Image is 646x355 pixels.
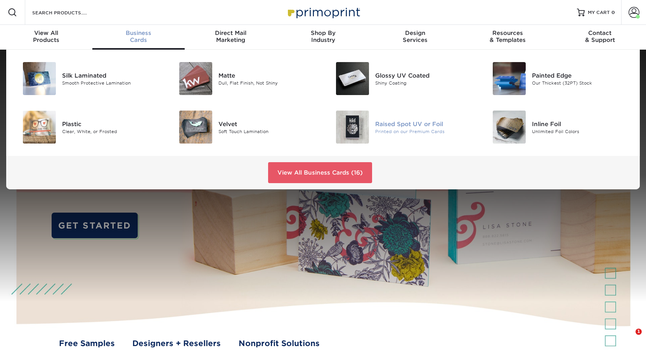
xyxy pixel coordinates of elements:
a: Glossy UV Coated Business Cards Glossy UV Coated Shiny Coating [329,59,474,98]
img: Matte Business Cards [179,62,212,95]
a: Velvet Business Cards Velvet Soft Touch Lamination [172,107,317,147]
img: Glossy UV Coated Business Cards [336,62,369,95]
a: BusinessCards [92,25,185,50]
div: Matte [218,71,317,80]
a: Silk Laminated Business Cards Silk Laminated Smooth Protective Lamination [16,59,161,98]
a: Shop ByIndustry [277,25,369,50]
a: Matte Business Cards Matte Dull, Flat Finish, Not Shiny [172,59,317,98]
span: Business [92,29,185,36]
div: Our Thickest (32PT) Stock [532,80,630,86]
div: Shiny Coating [375,80,474,86]
a: Painted Edge Business Cards Painted Edge Our Thickest (32PT) Stock [485,59,630,98]
div: Unlimited Foil Colors [532,128,630,135]
div: Raised Spot UV or Foil [375,119,474,128]
div: Inline Foil [532,119,630,128]
div: Velvet [218,119,317,128]
div: Painted Edge [532,71,630,80]
a: Resources& Templates [461,25,554,50]
div: Marketing [185,29,277,43]
img: Velvet Business Cards [179,111,212,144]
div: Silk Laminated [62,71,161,80]
div: Clear, White, or Frosted [62,128,161,135]
a: View All Business Cards (16) [268,162,372,183]
img: Painted Edge Business Cards [493,62,526,95]
div: Smooth Protective Lamination [62,80,161,86]
img: Silk Laminated Business Cards [23,62,56,95]
div: Services [369,29,461,43]
div: Glossy UV Coated [375,71,474,80]
div: Plastic [62,119,161,128]
a: Nonprofit Solutions [239,338,320,350]
span: MY CART [588,9,610,16]
a: DesignServices [369,25,461,50]
div: Printed on our Premium Cards [375,128,474,135]
img: Inline Foil Business Cards [493,111,526,144]
span: Direct Mail [185,29,277,36]
input: SEARCH PRODUCTS..... [31,8,107,17]
a: Direct MailMarketing [185,25,277,50]
a: Contact& Support [554,25,646,50]
a: Inline Foil Business Cards Inline Foil Unlimited Foil Colors [485,107,630,147]
img: Raised Spot UV or Foil Business Cards [336,111,369,144]
div: Dull, Flat Finish, Not Shiny [218,80,317,86]
span: Contact [554,29,646,36]
div: Soft Touch Lamination [218,128,317,135]
a: Plastic Business Cards Plastic Clear, White, or Frosted [16,107,161,147]
a: Raised Spot UV or Foil Business Cards Raised Spot UV or Foil Printed on our Premium Cards [329,107,474,147]
span: 0 [611,10,615,15]
img: Primoprint [284,4,362,21]
span: Resources [461,29,554,36]
span: 1 [636,329,642,335]
div: & Support [554,29,646,43]
div: & Templates [461,29,554,43]
div: Industry [277,29,369,43]
span: Shop By [277,29,369,36]
iframe: Intercom live chat [620,329,638,347]
img: Plastic Business Cards [23,111,56,144]
div: Cards [92,29,185,43]
span: Design [369,29,461,36]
